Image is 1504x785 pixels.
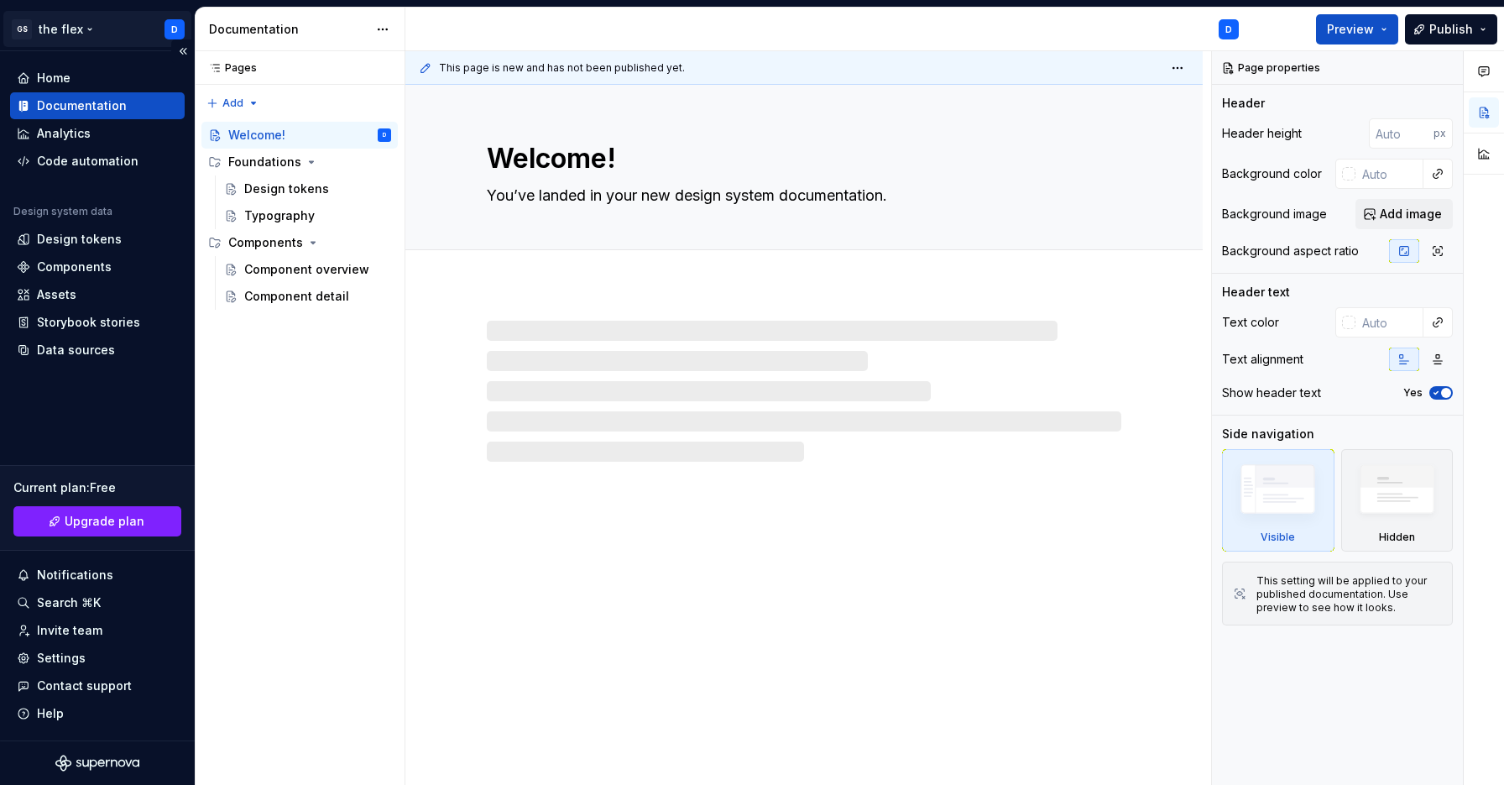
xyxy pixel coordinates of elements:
[1316,14,1398,44] button: Preview
[1355,199,1453,229] button: Add image
[1222,284,1290,301] div: Header text
[1355,159,1423,189] input: Auto
[12,19,32,39] div: GS
[13,205,112,218] div: Design system data
[10,120,185,147] a: Analytics
[244,261,369,278] div: Component overview
[37,286,76,303] div: Assets
[483,182,1118,209] textarea: You’ve landed in your new design system documentation.
[201,122,398,310] div: Page tree
[37,97,127,114] div: Documentation
[10,281,185,308] a: Assets
[228,234,303,251] div: Components
[10,92,185,119] a: Documentation
[1429,21,1473,38] span: Publish
[10,309,185,336] a: Storybook stories
[171,23,178,36] div: D
[37,705,64,722] div: Help
[10,645,185,672] a: Settings
[1222,243,1359,259] div: Background aspect ratio
[1261,531,1295,544] div: Visible
[1379,531,1415,544] div: Hidden
[1222,165,1322,182] div: Background color
[37,231,122,248] div: Design tokens
[383,127,386,144] div: D
[217,175,398,202] a: Design tokens
[228,127,285,144] div: Welcome!
[1222,426,1314,442] div: Side navigation
[201,92,264,115] button: Add
[3,11,191,47] button: GSthe flexD
[10,337,185,364] a: Data sources
[228,154,301,170] div: Foundations
[1380,206,1442,222] span: Add image
[1369,118,1433,149] input: Auto
[37,125,91,142] div: Analytics
[37,259,112,275] div: Components
[37,650,86,667] div: Settings
[37,342,115,358] div: Data sources
[1355,307,1423,338] input: Auto
[10,226,185,253] a: Design tokens
[201,61,257,75] div: Pages
[10,148,185,175] a: Code automation
[217,256,398,283] a: Component overview
[1403,386,1423,400] label: Yes
[1222,314,1279,331] div: Text color
[1222,351,1303,368] div: Text alignment
[244,181,329,197] div: Design tokens
[201,229,398,256] div: Components
[1222,206,1327,222] div: Background image
[55,755,139,772] svg: Supernova Logo
[1327,21,1374,38] span: Preview
[37,70,70,86] div: Home
[37,314,140,331] div: Storybook stories
[1433,127,1446,140] p: px
[1222,125,1302,142] div: Header height
[65,513,144,530] span: Upgrade plan
[201,149,398,175] div: Foundations
[10,65,185,92] a: Home
[217,202,398,229] a: Typography
[10,562,185,589] button: Notifications
[209,21,368,38] div: Documentation
[1256,574,1442,615] div: This setting will be applied to your published documentation. Use preview to see how it looks.
[1222,449,1334,552] div: Visible
[244,207,315,224] div: Typography
[217,283,398,310] a: Component detail
[10,254,185,280] a: Components
[222,97,243,110] span: Add
[439,61,685,75] span: This page is new and has not been published yet.
[10,617,185,644] a: Invite team
[201,122,398,149] a: Welcome!D
[171,39,195,63] button: Collapse sidebar
[1222,385,1321,401] div: Show header text
[1405,14,1497,44] button: Publish
[37,622,102,639] div: Invite team
[1341,449,1454,552] div: Hidden
[1225,23,1232,36] div: D
[37,594,101,611] div: Search ⌘K
[10,672,185,699] button: Contact support
[37,567,113,584] div: Notifications
[483,139,1118,179] textarea: Welcome!
[37,678,132,694] div: Contact support
[244,288,349,305] div: Component detail
[13,506,181,536] button: Upgrade plan
[10,700,185,727] button: Help
[1222,95,1265,112] div: Header
[10,589,185,616] button: Search ⌘K
[39,21,83,38] div: the flex
[13,479,181,496] div: Current plan : Free
[37,153,138,170] div: Code automation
